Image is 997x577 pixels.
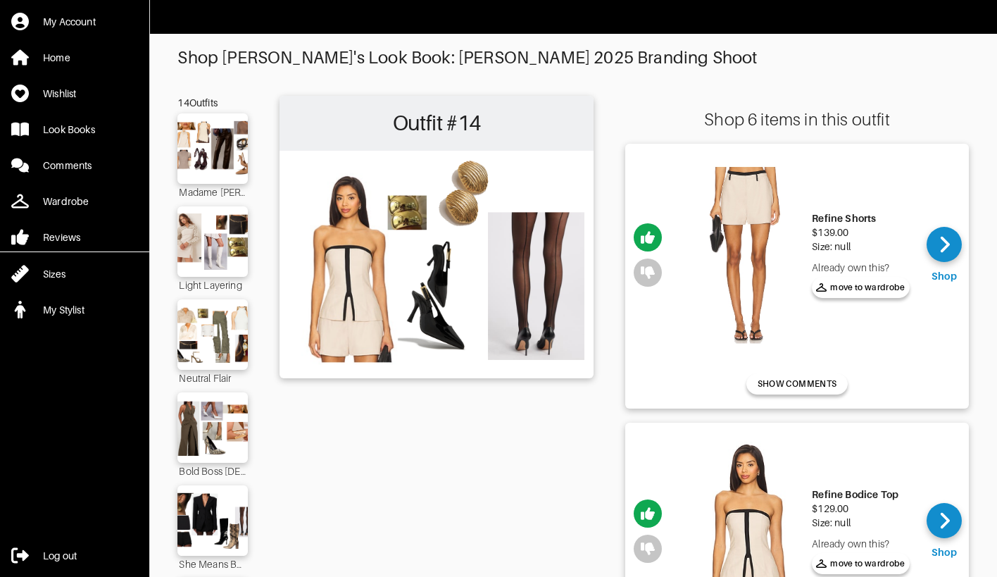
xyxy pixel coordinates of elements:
img: Outfit She Means Business [173,492,253,549]
div: Shop [932,269,957,283]
button: SHOW COMMENTS [746,373,848,395]
div: Light Layering [177,277,248,292]
div: 14 Outfits [177,96,248,110]
h2: Outfit #14 [287,103,587,144]
div: Refine Shorts [812,211,910,225]
span: move to wardrobe [816,557,905,570]
img: Outfit Light Layering [173,213,253,270]
div: $139.00 [812,225,910,240]
img: Outfit Bold Boss Lady [173,399,253,456]
span: SHOW COMMENTS [758,378,836,390]
a: Shop [927,227,962,283]
div: She Means Business [177,556,248,571]
button: move to wardrobe [812,553,910,574]
div: Size: null [812,240,910,254]
div: Reviews [43,230,80,244]
div: Refine Bodice Top [812,488,910,502]
img: Outfit Madame Mocha Latte [173,120,253,177]
div: Already own this? [812,537,910,551]
img: Outfit Outfit #14 [287,158,587,369]
div: Shop [932,545,957,559]
button: move to wardrobe [812,277,910,298]
div: Home [43,51,70,65]
div: Shop [PERSON_NAME]'s Look Book: [PERSON_NAME] 2025 Branding Shoot [177,48,969,68]
div: Shop 6 items in this outfit [625,110,969,130]
img: Refine Shorts [687,154,805,356]
div: Bold Boss [DEMOGRAPHIC_DATA] [177,463,248,478]
div: My Account [43,15,96,29]
div: Look Books [43,123,95,137]
div: Wishlist [43,87,76,101]
div: Log out [43,549,77,563]
div: Already own this? [812,261,910,275]
div: Comments [43,159,92,173]
div: $129.00 [812,502,910,516]
div: Sizes [43,267,65,281]
div: Madame [PERSON_NAME] [177,184,248,199]
a: Shop [927,503,962,559]
div: My Stylist [43,303,84,317]
div: Size: null [812,516,910,530]
div: Neutral Flair [177,370,248,385]
img: Outfit Neutral Flair [173,306,253,363]
div: Wardrobe [43,194,89,209]
span: move to wardrobe [816,281,905,294]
